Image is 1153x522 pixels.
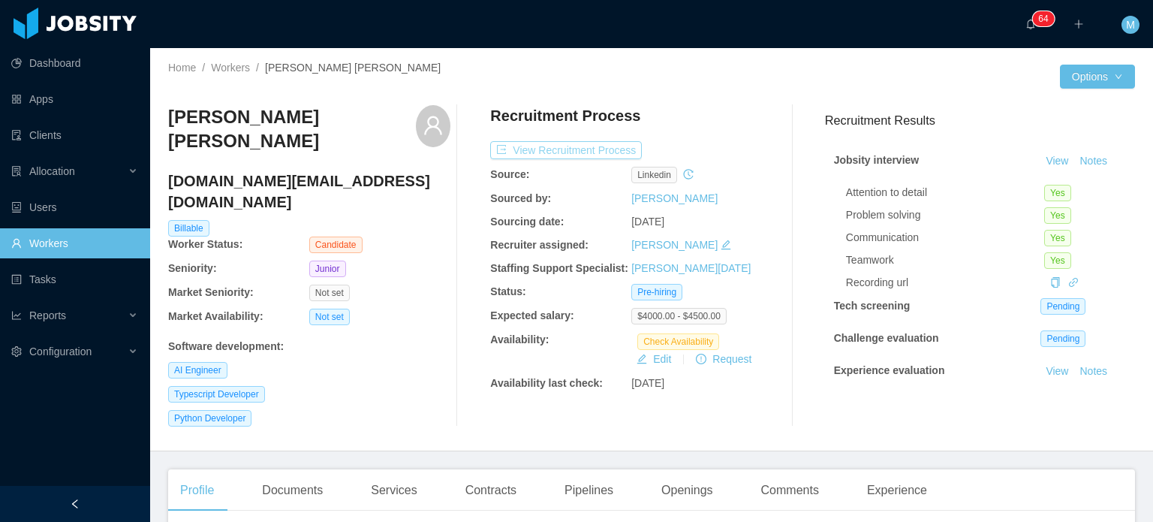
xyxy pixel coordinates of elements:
b: Software development : [168,340,284,352]
b: Source: [490,168,529,180]
b: Market Seniority: [168,286,254,298]
h3: [PERSON_NAME] [PERSON_NAME] [168,105,416,154]
div: Services [359,469,429,511]
div: Copy [1050,275,1061,291]
b: Worker Status: [168,238,242,250]
a: [PERSON_NAME] [631,239,718,251]
i: icon: edit [721,240,731,250]
span: Yes [1044,185,1071,201]
b: Sourcing date: [490,216,564,228]
b: Status: [490,285,525,297]
i: icon: copy [1050,277,1061,288]
i: icon: plus [1073,19,1084,29]
sup: 64 [1032,11,1054,26]
a: icon: pie-chartDashboard [11,48,138,78]
button: Notes [1073,152,1113,170]
h4: [DOMAIN_NAME][EMAIL_ADDRESS][DOMAIN_NAME] [168,170,450,213]
b: Market Availability: [168,310,263,322]
h3: Recruitment Results [825,111,1135,130]
p: 6 [1038,11,1043,26]
a: icon: auditClients [11,120,138,150]
a: View [1040,155,1073,167]
strong: Challenge evaluation [834,332,939,344]
span: $4000.00 - $4500.00 [631,308,727,324]
span: Yes [1044,230,1071,246]
a: icon: robotUsers [11,192,138,222]
a: [PERSON_NAME] [631,192,718,204]
a: icon: profileTasks [11,264,138,294]
b: Seniority: [168,262,217,274]
a: View [1040,365,1073,377]
i: icon: bell [1025,19,1036,29]
span: linkedin [631,167,677,183]
span: Candidate [309,237,363,253]
strong: Jobsity interview [834,154,920,166]
span: Junior [309,261,346,277]
a: icon: link [1068,276,1079,288]
span: Not set [309,285,350,301]
div: Communication [846,230,1044,246]
span: Billable [168,220,209,237]
a: icon: exportView Recruitment Process [490,144,642,156]
h4: Recruitment Process [490,105,640,126]
span: Yes [1044,252,1071,269]
span: [DATE] [631,377,664,389]
strong: Experience evaluation [834,364,945,376]
div: Profile [168,469,226,511]
p: 4 [1043,11,1049,26]
button: Notes [1073,363,1113,381]
span: M [1126,16,1135,34]
span: [DATE] [631,216,664,228]
i: icon: user [423,115,444,136]
strong: Tech screening [834,300,911,312]
span: Allocation [29,165,75,177]
i: icon: link [1068,277,1079,288]
div: Experience [855,469,939,511]
a: icon: appstoreApps [11,84,138,114]
b: Sourced by: [490,192,551,204]
a: icon: userWorkers [11,228,138,258]
div: Pipelines [552,469,625,511]
span: Pending [1040,330,1085,347]
div: Recording url [846,275,1044,291]
button: icon: exportView Recruitment Process [490,141,642,159]
div: Attention to detail [846,185,1044,201]
span: Configuration [29,345,92,358]
a: [PERSON_NAME][DATE] [631,262,751,274]
b: Recruiter assigned: [490,239,589,251]
button: Notes [1073,397,1113,415]
div: Openings [649,469,725,511]
span: Python Developer [168,410,251,427]
b: Staffing Support Specialist: [490,262,628,274]
span: Not set [309,309,350,325]
div: Teamwork [846,252,1044,268]
b: Availability last check: [490,377,603,389]
button: icon: editEdit [631,350,677,368]
div: Problem solving [846,207,1044,223]
span: Reports [29,309,66,321]
a: Workers [211,62,250,74]
i: icon: history [683,169,694,180]
b: Availability: [490,333,549,345]
div: Comments [749,469,831,511]
i: icon: solution [11,166,22,177]
a: Home [168,62,196,74]
span: AI Engineer [168,362,227,379]
span: / [202,62,205,74]
span: Yes [1044,207,1071,224]
i: icon: line-chart [11,310,22,321]
div: Contracts [453,469,528,511]
button: icon: exclamation-circleRequest [690,350,757,368]
span: / [256,62,259,74]
button: Optionsicon: down [1060,65,1135,89]
span: Pre-hiring [631,284,682,300]
span: [PERSON_NAME] [PERSON_NAME] [265,62,441,74]
span: Typescript Developer [168,386,265,403]
b: Expected salary: [490,309,573,321]
i: icon: setting [11,346,22,357]
span: Pending [1040,298,1085,315]
div: Documents [250,469,335,511]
